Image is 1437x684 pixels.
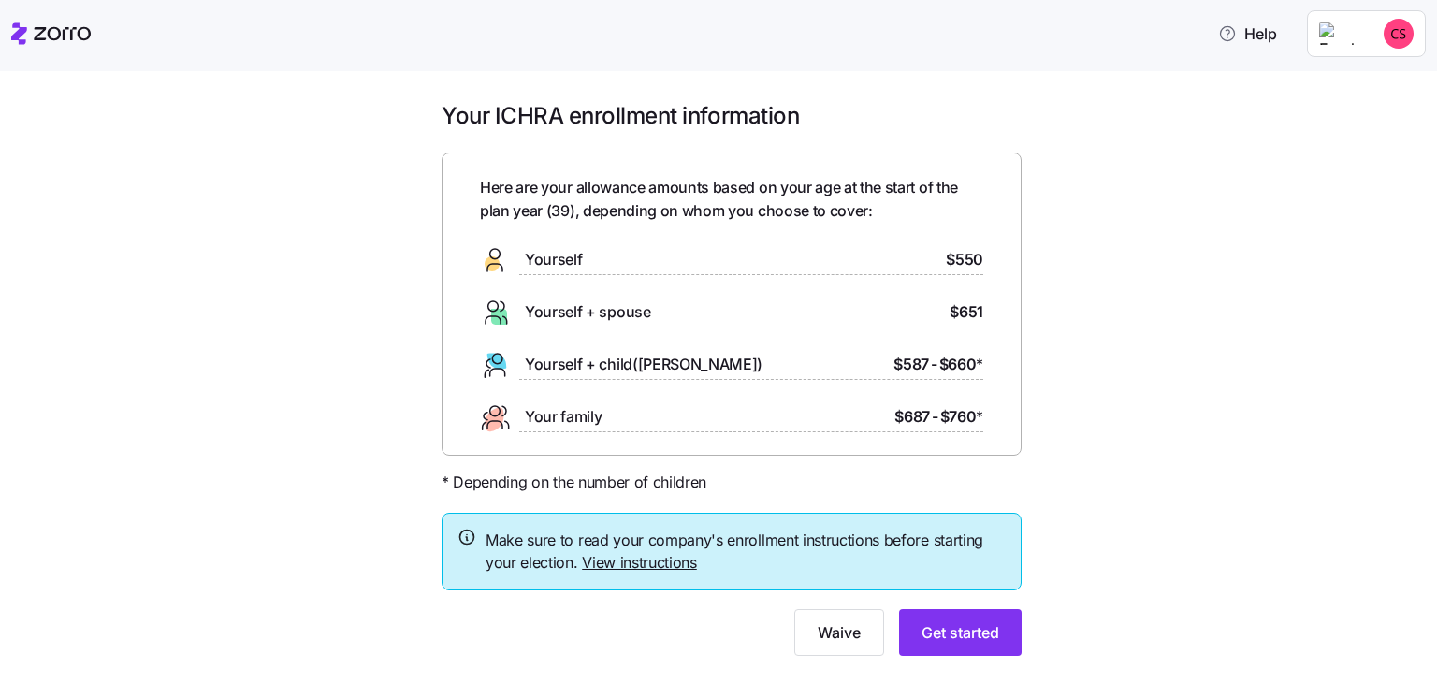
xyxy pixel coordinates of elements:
span: $651 [950,300,983,324]
span: $760 [940,405,983,429]
h1: Your ICHRA enrollment information [442,101,1022,130]
span: Get started [922,621,999,644]
span: Your family [525,405,602,429]
button: Help [1203,15,1292,52]
span: - [931,353,937,376]
span: Here are your allowance amounts based on your age at the start of the plan year ( 39 ), depending... [480,176,983,223]
span: Make sure to read your company's enrollment instructions before starting your election. [486,529,1006,575]
span: Yourself + child([PERSON_NAME]) [525,353,762,376]
button: Get started [899,609,1022,656]
span: - [932,405,938,429]
span: $550 [946,248,983,271]
a: View instructions [582,553,697,572]
span: Waive [818,621,861,644]
span: * Depending on the number of children [442,471,706,494]
span: Yourself + spouse [525,300,651,324]
span: $687 [894,405,930,429]
span: $660 [939,353,983,376]
button: Waive [794,609,884,656]
span: $587 [893,353,929,376]
img: Employer logo [1319,22,1357,45]
span: Help [1218,22,1277,45]
img: c537b690a76517d00e0cce8df4d5d164 [1384,19,1414,49]
span: Yourself [525,248,582,271]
